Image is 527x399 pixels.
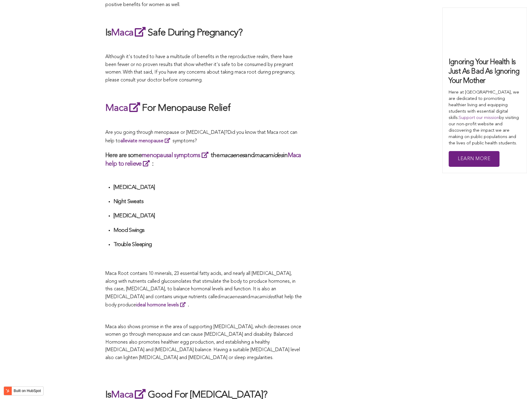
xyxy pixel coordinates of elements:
a: menopausal symptoms [142,152,211,158]
h4: [MEDICAL_DATA] [113,184,302,191]
span: macamides [250,294,275,299]
span: macaenes [220,294,242,299]
span: and [242,294,250,299]
em: macamides [254,152,283,158]
span: Maca Root contains 10 minerals, 23 essential fatty acids, and nearly all [MEDICAL_DATA], along wi... [105,271,295,299]
h4: Trouble Sleeping [113,241,302,248]
a: ideal hormone levels [136,302,188,307]
img: HubSpot sprocket logo [4,387,11,394]
h2: For Menopause Relief [105,101,302,115]
span: Did you know that Maca root can help to symptoms? [105,130,297,143]
a: Maca help to relieve [105,152,301,167]
button: Built on HubSpot [4,386,44,395]
span: Although it's touted to have a multitude of benefits in the reproductive realm, there have been f... [105,54,295,83]
a: alleviate menopause [120,138,173,143]
a: Learn More [449,151,499,167]
em: macaenes [219,152,245,158]
h2: Is Safe During Pregnancy? [105,26,302,40]
strong: . [136,302,189,307]
h3: Here are some the and in : [105,151,302,168]
label: Built on HubSpot [11,387,43,395]
h4: Mood Swings [113,227,302,234]
h4: [MEDICAL_DATA] [113,212,302,219]
h4: Night Sweats [113,198,302,205]
span: Maca also shows promise in the area of supporting [MEDICAL_DATA], which decreases once women go t... [105,324,301,360]
a: Maca [105,104,142,113]
span: Are you going through menopause or [MEDICAL_DATA]? [105,130,228,135]
a: Maca [111,28,148,38]
iframe: Chat Widget [497,370,527,399]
